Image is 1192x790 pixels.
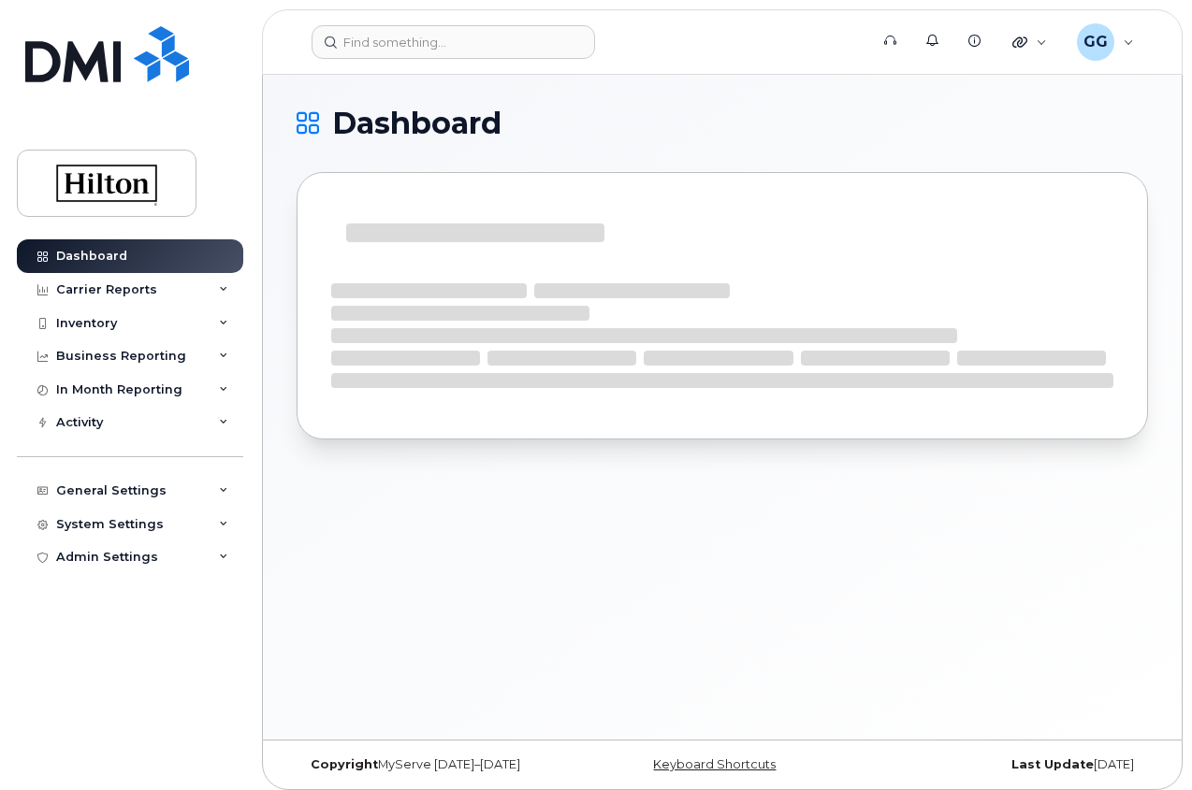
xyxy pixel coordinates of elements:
[1011,757,1094,771] strong: Last Update
[653,757,776,771] a: Keyboard Shortcuts
[865,757,1148,772] div: [DATE]
[311,757,378,771] strong: Copyright
[332,109,502,137] span: Dashboard
[297,757,580,772] div: MyServe [DATE]–[DATE]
